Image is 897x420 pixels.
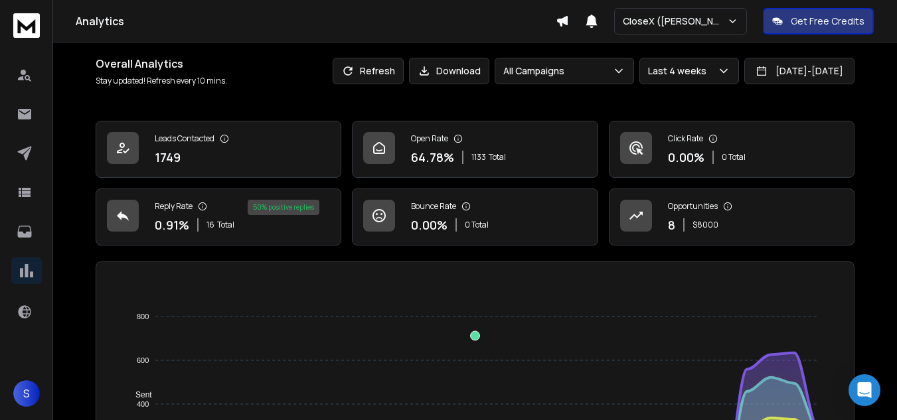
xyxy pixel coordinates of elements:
p: Leads Contacted [155,133,214,144]
tspan: 400 [137,400,149,408]
p: 64.78 % [411,148,454,167]
div: 50 % positive replies [248,200,319,215]
p: 0.91 % [155,216,189,234]
p: 0.00 % [411,216,448,234]
p: Refresh [360,64,395,78]
p: Bounce Rate [411,201,456,212]
a: Leads Contacted1749 [96,121,341,178]
button: S [13,380,40,407]
a: Bounce Rate0.00%0 Total [352,188,598,245]
p: 8 [668,216,675,234]
a: Reply Rate0.91%16Total50% positive replies [96,188,341,245]
span: Sent [125,390,152,399]
p: Last 4 weeks [648,64,712,78]
p: Stay updated! Refresh every 10 mins. [96,76,227,86]
h1: Overall Analytics [96,56,227,72]
p: Opportunities [668,201,718,212]
a: Opportunities8$8000 [609,188,855,245]
tspan: 800 [137,313,149,320]
p: All Campaigns [503,64,570,78]
p: 1749 [155,148,181,167]
span: Total [217,220,234,230]
p: Get Free Credits [791,15,864,28]
button: [DATE]-[DATE] [744,58,855,84]
a: Open Rate64.78%1133Total [352,121,598,178]
a: Click Rate0.00%0 Total [609,121,855,178]
span: 1133 [471,152,486,163]
p: Download [436,64,481,78]
p: $ 8000 [693,220,718,230]
p: Reply Rate [155,201,193,212]
span: Total [489,152,506,163]
p: CloseX ([PERSON_NAME]) [623,15,727,28]
p: 0 Total [722,152,746,163]
p: 0.00 % [668,148,704,167]
tspan: 600 [137,356,149,364]
img: logo [13,13,40,38]
button: Download [409,58,489,84]
span: 16 [206,220,214,230]
p: 0 Total [465,220,489,230]
div: Open Intercom Messenger [849,374,880,406]
p: Click Rate [668,133,703,144]
p: Open Rate [411,133,448,144]
button: Refresh [333,58,404,84]
h1: Analytics [76,13,556,29]
button: Get Free Credits [763,8,874,35]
